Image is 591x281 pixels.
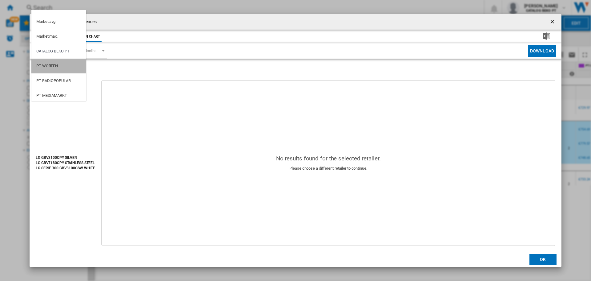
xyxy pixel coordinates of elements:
[36,78,71,84] div: PT RADIOPOPULAR
[36,93,67,98] div: PT MEDIAMARKT
[36,48,70,54] div: CATALOG BEKO PT
[36,19,56,24] div: Market avg.
[36,63,58,69] div: PT WORTEN
[36,34,58,39] div: Market max.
